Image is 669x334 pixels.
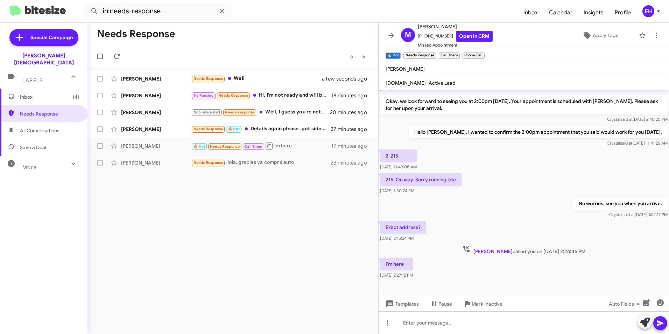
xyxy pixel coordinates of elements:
[191,141,331,150] div: I'm here
[609,212,668,217] span: Crystal [DATE] 1:52:17 PM
[20,93,79,100] span: Inbox
[121,92,191,99] div: [PERSON_NAME]
[622,212,635,217] span: said at
[191,91,331,99] div: Hi, I'm not ready and will be in next month. Lease is up [DATE].
[191,75,331,83] div: Well
[380,272,413,278] span: [DATE] 2:27:12 PM
[386,80,426,86] span: [DOMAIN_NAME]
[636,5,661,17] button: EH
[386,53,401,59] small: 🔥 Hot
[607,140,668,146] span: Crystal [DATE] 11:41:26 AM
[472,298,502,310] span: Mark Inactive
[121,126,191,133] div: [PERSON_NAME]
[362,52,366,61] span: »
[642,5,654,17] div: EH
[459,245,588,255] span: called you on [DATE] 2:26:45 PM
[20,127,59,134] span: All Conversations
[380,188,414,193] span: [DATE] 1:50:24 PM
[384,298,419,310] span: Templates
[463,53,484,59] small: Phone Call
[518,2,543,23] a: Inbox
[191,125,331,133] div: Details again please..got sidetracked
[380,173,462,186] p: 215. On way. Sorry running late
[456,31,493,42] a: Open in CRM
[22,77,43,84] span: Labels
[380,236,414,241] span: [DATE] 2:15:24 PM
[97,28,175,40] h1: Needs Response
[331,109,373,116] div: 20 minutes ago
[439,53,460,59] small: Call Them
[218,93,248,98] span: Needs Response
[350,52,354,61] span: «
[405,29,411,41] span: M
[331,92,373,99] div: 18 minutes ago
[578,2,609,23] a: Insights
[609,2,636,23] a: Profile
[121,142,191,149] div: [PERSON_NAME]
[346,49,358,64] button: Previous
[331,159,373,166] div: 23 minutes ago
[30,34,73,41] span: Special Campaign
[386,66,425,72] span: [PERSON_NAME]
[73,93,79,100] span: (4)
[620,140,632,146] span: said at
[331,126,373,133] div: 37 minutes ago
[193,127,223,131] span: Needs Response
[603,298,648,310] button: Auto Fields
[564,29,635,42] button: Apply Tags
[193,144,205,149] span: 🔥 Hot
[22,164,37,171] span: More
[609,298,642,310] span: Auto Fields
[380,221,426,234] p: Exact address?
[573,197,668,210] p: No worries, see you when you arrive.
[85,3,232,20] input: Search
[346,49,370,64] nav: Page navigation example
[20,110,79,117] span: Needs Response
[620,117,633,122] span: said at
[458,298,508,310] button: Mark Inactive
[380,95,668,114] p: Okay, we look forward to seeing you at 2:00pm [DATE]. Your appointment is scheduled with [PERSON_...
[418,31,493,42] span: [PHONE_NUMBER]
[380,164,417,169] span: [DATE] 11:49:08 AM
[121,159,191,166] div: [PERSON_NAME]
[429,80,456,86] span: Active Lead
[380,258,413,270] p: I'm here
[9,29,78,46] a: Special Campaign
[228,127,240,131] span: 🔥 Hot
[121,109,191,116] div: [PERSON_NAME]
[20,144,46,151] span: Save a Deal
[193,160,223,165] span: Needs Response
[473,248,513,255] span: [PERSON_NAME]
[210,144,240,149] span: Needs Response
[380,149,417,162] p: 2-215
[331,75,373,82] div: a few seconds ago
[331,142,373,149] div: 17 minutes ago
[543,2,578,23] a: Calendar
[121,75,191,82] div: [PERSON_NAME]
[409,126,668,138] p: Hello [PERSON_NAME], I wanted to confirm the 2:00pm appointment that you said would work for you ...
[424,298,458,310] button: Pause
[193,76,223,81] span: Needs Response
[418,42,493,49] span: Missed Appointment
[607,117,668,122] span: Crystal [DATE] 2:40:20 PM
[403,53,436,59] small: Needs Response
[193,110,220,114] span: Not-Interested
[244,144,262,149] span: Call Them
[593,29,618,42] span: Apply Tags
[225,110,255,114] span: Needs Response
[379,298,424,310] button: Templates
[438,298,452,310] span: Pause
[191,159,331,167] div: Hola, gracias ya compré auto
[418,22,493,31] span: [PERSON_NAME]
[193,93,214,98] span: Try Pausing
[191,108,331,116] div: Well, I guess you're not gonna get back with me either about oil changes
[358,49,370,64] button: Next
